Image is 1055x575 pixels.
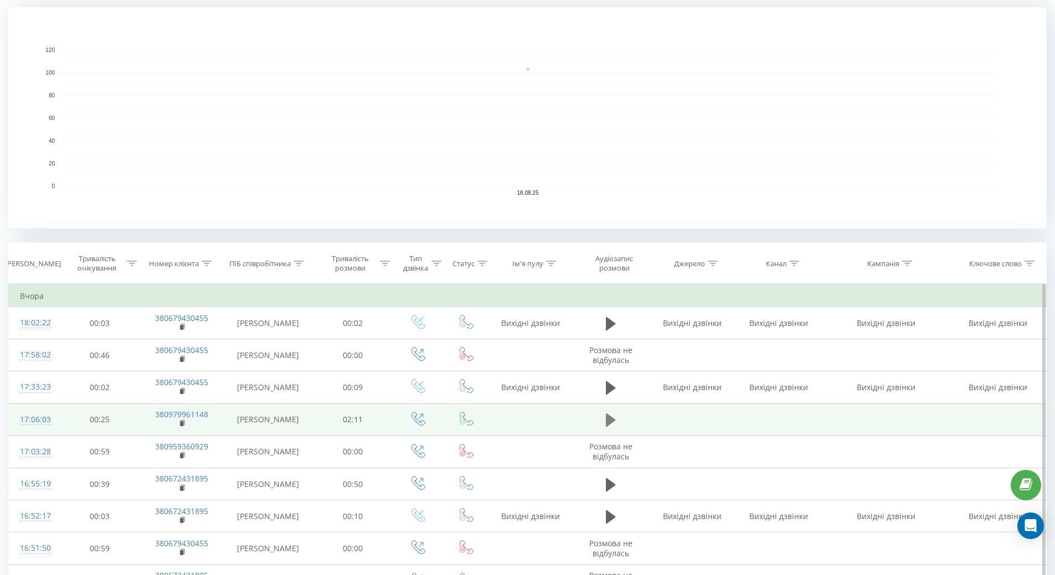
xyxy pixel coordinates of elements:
div: Кампанія [867,259,899,268]
text: 20 [49,160,55,167]
a: 380679430455 [155,345,208,355]
td: 00:02 [313,307,393,339]
svg: A chart. [8,7,1047,229]
text: 0 [52,183,55,189]
div: Тривалість очікування [70,254,125,273]
span: Розмова не відбулась [589,441,632,462]
td: Вихідні дзвінки [822,500,950,532]
td: 00:02 [60,371,140,403]
div: Канал [766,259,786,268]
text: 40 [49,138,55,144]
div: Ім'я пулу [512,259,543,268]
td: Вихідні дзвінки [489,307,572,339]
text: 18.08.25 [517,190,539,196]
td: 00:25 [60,403,140,436]
text: 100 [45,70,55,76]
td: Вихідні дзвінки [649,500,735,532]
div: 18:02:22 [20,312,49,334]
td: 00:46 [60,339,140,371]
span: Розмова не відбулась [589,345,632,365]
td: Вихідні дзвінки [950,307,1046,339]
td: Вчора [9,285,1047,307]
td: [PERSON_NAME] [223,371,313,403]
text: 60 [49,115,55,121]
td: [PERSON_NAME] [223,339,313,371]
div: [PERSON_NAME] [5,259,61,268]
td: Вихідні дзвінки [822,307,950,339]
td: Вихідні дзвінки [822,371,950,403]
td: 00:59 [60,532,140,564]
div: Тривалість розмови [323,254,378,273]
td: [PERSON_NAME] [223,436,313,468]
div: Статус [452,259,475,268]
a: 380679430455 [155,377,208,387]
div: 17:06:03 [20,409,49,431]
div: 17:33:23 [20,376,49,398]
span: Розмова не відбулась [589,538,632,558]
td: Вихідні дзвінки [950,371,1046,403]
a: 380679430455 [155,313,208,323]
div: Open Intercom Messenger [1017,512,1044,539]
div: Аудіозапис розмови [582,254,646,273]
a: 380979961148 [155,409,208,419]
div: 17:03:28 [20,441,49,463]
td: 02:11 [313,403,393,436]
div: Джерело [674,259,705,268]
td: 00:39 [60,468,140,500]
td: Вихідні дзвінки [649,307,735,339]
div: ПІБ співробітника [229,259,291,268]
a: 380672431895 [155,506,208,516]
td: [PERSON_NAME] [223,403,313,436]
a: 380679430455 [155,538,208,548]
text: 120 [45,47,55,53]
td: [PERSON_NAME] [223,532,313,564]
td: Вихідні дзвінки [950,500,1046,532]
td: Вихідні дзвінки [489,371,572,403]
td: 00:03 [60,500,140,532]
a: 380959360929 [155,441,208,452]
div: Номер клієнта [149,259,199,268]
text: 80 [49,92,55,99]
div: 16:55:19 [20,473,49,495]
div: 17:58:02 [20,344,49,366]
div: 16:52:17 [20,505,49,527]
td: 00:50 [313,468,393,500]
td: Вихідні дзвінки [735,500,822,532]
td: Вихідні дзвінки [649,371,735,403]
td: Вихідні дзвінки [489,500,572,532]
a: 380672431895 [155,473,208,484]
div: Тип дзвінка [403,254,429,273]
td: Вихідні дзвінки [735,371,822,403]
td: 00:00 [313,436,393,468]
td: [PERSON_NAME] [223,468,313,500]
td: 00:03 [60,307,140,339]
td: 00:00 [313,532,393,564]
td: [PERSON_NAME] [223,307,313,339]
td: Вихідні дзвінки [735,307,822,339]
td: 00:09 [313,371,393,403]
td: 00:10 [313,500,393,532]
td: 00:59 [60,436,140,468]
div: Ключове слово [969,259,1022,268]
td: 00:00 [313,339,393,371]
div: 16:51:50 [20,537,49,559]
td: [PERSON_NAME] [223,500,313,532]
